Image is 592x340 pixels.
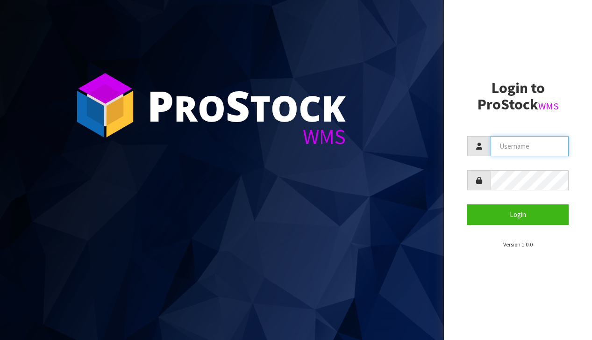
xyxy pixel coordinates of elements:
h2: Login to ProStock [467,80,569,113]
input: Username [491,136,569,156]
span: S [226,77,250,134]
div: ro tock [147,84,346,126]
small: WMS [538,100,559,112]
small: Version 1.0.0 [503,241,533,248]
div: WMS [147,126,346,147]
button: Login [467,204,569,224]
img: ProStock Cube [70,70,140,140]
span: P [147,77,174,134]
